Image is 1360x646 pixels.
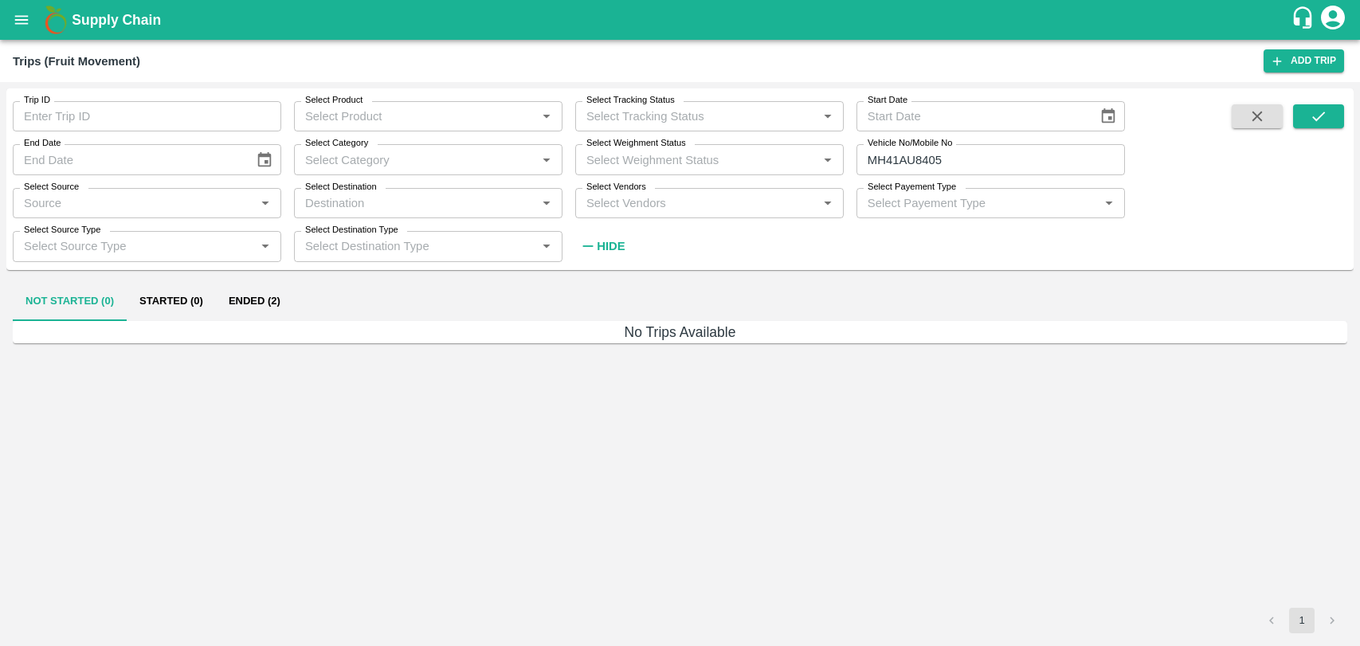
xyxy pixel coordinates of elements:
label: Select Source Type [24,224,100,237]
label: Select Weighment Status [586,137,686,150]
input: Select Weighment Status [580,149,792,170]
button: Open [817,150,838,170]
label: Select Tracking Status [586,94,675,107]
label: Select Destination [305,181,377,194]
button: Open [817,193,838,213]
button: Open [255,236,276,256]
input: Select Payement Type [861,193,1073,213]
button: Open [1099,193,1119,213]
a: Add Trip [1264,49,1344,72]
input: Start Date [856,101,1087,131]
input: Select Vendors [580,193,813,213]
label: Vehicle No/Mobile No [868,137,952,150]
div: Trips (Fruit Movement) [13,51,140,72]
button: open drawer [3,2,40,38]
button: Open [536,150,557,170]
input: End Date [13,144,243,174]
input: Select Source Type [18,236,250,256]
div: account of current user [1319,3,1347,37]
label: Select Payement Type [868,181,956,194]
input: Enter Trip ID [13,101,281,131]
h6: No Trips Available [13,321,1347,343]
button: Started (0) [127,283,216,321]
label: Select Source [24,181,79,194]
button: Open [536,106,557,127]
button: Choose date [1093,101,1123,131]
button: Not Started (0) [13,283,127,321]
strong: Hide [597,240,625,253]
label: Select Category [305,137,368,150]
button: page 1 [1289,608,1315,633]
button: Hide [575,233,629,260]
input: Destination [299,193,531,213]
div: customer-support [1291,6,1319,34]
nav: pagination navigation [1256,608,1347,633]
b: Supply Chain [72,12,161,28]
input: Select Product [299,106,531,127]
button: Open [255,193,276,213]
button: Open [536,236,557,256]
label: Select Product [305,94,363,107]
input: Select Tracking Status [580,106,792,127]
label: Select Vendors [586,181,646,194]
img: logo [40,4,72,36]
button: Open [536,193,557,213]
label: End Date [24,137,61,150]
button: Choose date [249,145,280,175]
a: Supply Chain [72,9,1291,31]
button: Open [817,106,838,127]
button: Ended (2) [216,283,293,321]
label: Trip ID [24,94,50,107]
input: Select Category [299,149,531,170]
input: Select Destination Type [299,236,531,256]
input: Enter Vehicle No/Mobile No [856,144,1125,174]
label: Start Date [868,94,907,107]
input: Source [18,193,250,213]
label: Select Destination Type [305,224,398,237]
